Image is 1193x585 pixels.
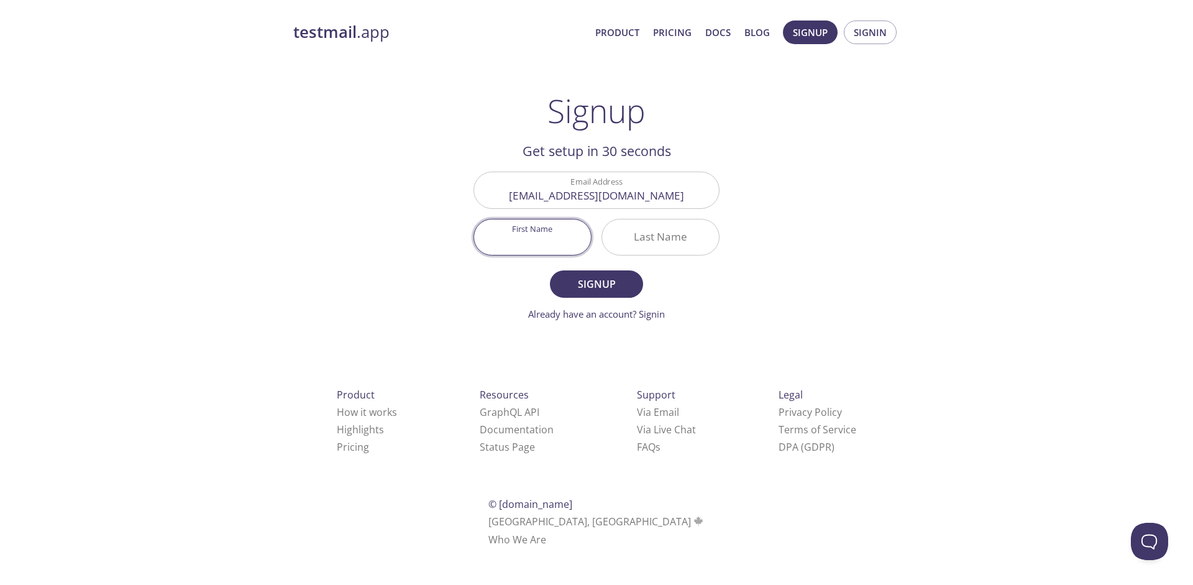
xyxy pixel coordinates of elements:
a: Who We Are [488,533,546,546]
span: Signup [793,24,828,40]
a: Privacy Policy [779,405,842,419]
button: Signup [550,270,643,298]
a: Blog [744,24,770,40]
a: Pricing [337,440,369,454]
a: How it works [337,405,397,419]
button: Signin [844,21,897,44]
span: [GEOGRAPHIC_DATA], [GEOGRAPHIC_DATA] [488,515,705,528]
a: Already have an account? Signin [528,308,665,320]
a: Documentation [480,423,554,436]
span: Product [337,388,375,402]
span: Signup [564,275,629,293]
strong: testmail [293,21,357,43]
span: s [656,440,660,454]
a: DPA (GDPR) [779,440,834,454]
a: Via Live Chat [637,423,696,436]
span: Support [637,388,675,402]
a: Product [595,24,639,40]
a: Via Email [637,405,679,419]
h2: Get setup in 30 seconds [473,140,720,162]
button: Signup [783,21,838,44]
span: Resources [480,388,529,402]
a: testmail.app [293,22,585,43]
a: FAQ [637,440,660,454]
span: Legal [779,388,803,402]
a: Highlights [337,423,384,436]
a: Status Page [480,440,535,454]
a: Docs [705,24,731,40]
iframe: Help Scout Beacon - Open [1131,523,1168,560]
a: Terms of Service [779,423,856,436]
a: GraphQL API [480,405,539,419]
a: Pricing [653,24,692,40]
span: Signin [854,24,887,40]
span: © [DOMAIN_NAME] [488,497,572,511]
h1: Signup [547,92,646,129]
